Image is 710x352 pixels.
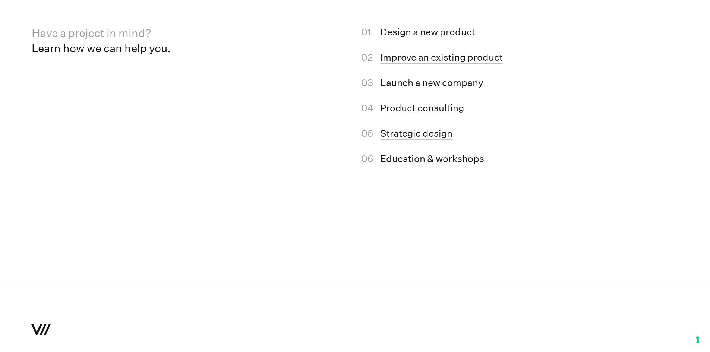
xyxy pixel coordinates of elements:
[380,52,503,64] a: Improve an existing product
[32,25,339,56] h4: Learn how we can help you.
[380,77,483,89] a: Launch a new company
[380,128,452,140] a: Strategic design
[691,333,704,346] button: Your consent preferences for tracking technologies
[380,102,464,114] a: Product consulting
[380,153,484,165] a: Education & workshops
[32,26,151,39] span: Have a project in mind?
[380,26,475,38] a: Design a new product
